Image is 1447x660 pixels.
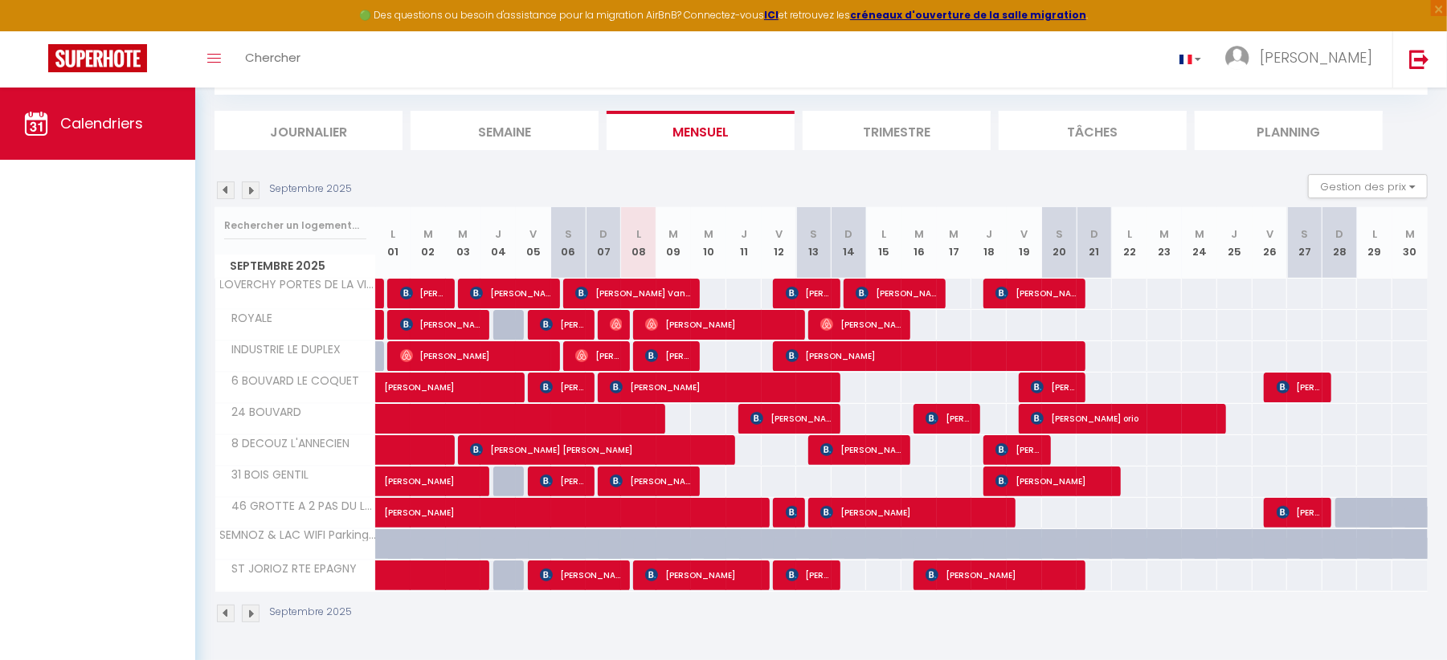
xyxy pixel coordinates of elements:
span: [PERSON_NAME] [1260,47,1372,67]
li: Planning [1195,111,1383,150]
span: INDUSTRIE LE DUPLEX [218,341,345,359]
span: [PERSON_NAME] [820,309,903,340]
th: 03 [446,207,481,279]
span: [PERSON_NAME] [645,340,693,371]
abbr: V [775,226,783,242]
abbr: D [1090,226,1098,242]
abbr: J [986,226,992,242]
th: 13 [796,207,832,279]
li: Tâches [999,111,1187,150]
span: 24 BOUVARD [218,404,306,422]
th: 08 [621,207,656,279]
th: 07 [586,207,621,279]
th: 14 [832,207,867,279]
abbr: S [811,226,818,242]
span: 46 GROTTE A 2 PAS DU LAC [218,498,378,515]
span: [PERSON_NAME] [645,560,763,590]
abbr: V [1020,226,1028,242]
span: [PERSON_NAME] [926,560,1079,590]
li: Trimestre [803,111,991,150]
abbr: M [423,226,433,242]
th: 16 [901,207,937,279]
abbr: D [845,226,853,242]
span: [PERSON_NAME] [1277,497,1324,528]
span: [PERSON_NAME] [856,278,938,308]
span: [PERSON_NAME] [610,309,622,340]
th: 22 [1112,207,1147,279]
th: 30 [1392,207,1428,279]
span: [PERSON_NAME] [540,372,587,402]
th: 25 [1217,207,1253,279]
span: [PERSON_NAME] [540,309,587,340]
span: [PERSON_NAME] [820,497,1009,528]
p: Septembre 2025 [269,181,352,197]
span: [PERSON_NAME] [995,434,1043,465]
span: [PERSON_NAME] [540,560,623,590]
th: 27 [1287,207,1322,279]
a: [PERSON_NAME] [376,466,411,497]
a: ... [PERSON_NAME] [1213,31,1392,88]
th: 26 [1253,207,1288,279]
span: [PERSON_NAME] [610,466,693,496]
abbr: V [529,226,537,242]
span: LOVERCHY PORTES DE LA VIEILLE VILLE [218,279,378,291]
span: [PERSON_NAME] [PERSON_NAME] [470,434,730,465]
span: [PERSON_NAME] [400,340,554,371]
abbr: M [459,226,468,242]
th: 12 [762,207,797,279]
abbr: D [1336,226,1344,242]
abbr: M [1405,226,1415,242]
abbr: L [1372,226,1377,242]
span: ROYALE [218,310,278,328]
span: [PERSON_NAME] [1277,372,1324,402]
th: 23 [1147,207,1183,279]
span: [PERSON_NAME] [786,278,833,308]
th: 02 [411,207,446,279]
a: ICI [764,8,779,22]
p: Septembre 2025 [269,605,352,620]
span: Calendriers [60,113,143,133]
abbr: L [881,226,886,242]
abbr: M [950,226,959,242]
th: 04 [480,207,516,279]
th: 06 [551,207,587,279]
span: [PERSON_NAME] [926,403,973,434]
th: 18 [971,207,1007,279]
span: ST JORIOZ RTE EPAGNY [218,560,362,578]
li: Journalier [215,111,403,150]
abbr: M [704,226,713,242]
th: 11 [726,207,762,279]
th: 28 [1322,207,1358,279]
input: Rechercher un logement... [224,211,366,240]
span: Chercher [245,49,300,66]
a: Chercher [233,31,313,88]
th: 21 [1077,207,1112,279]
abbr: S [1056,226,1063,242]
span: [PERSON_NAME] [400,278,448,308]
th: 10 [691,207,726,279]
span: 8 DECOUZ L'ANNECIEN [218,435,354,453]
strong: créneaux d'ouverture de la salle migration [850,8,1086,22]
span: SEMNOZ & LAC WIFI Parking [GEOGRAPHIC_DATA]-ville [218,529,378,541]
a: [PERSON_NAME] [376,498,411,528]
img: logout [1409,49,1429,69]
span: [PERSON_NAME] [645,309,799,340]
span: [PERSON_NAME] [995,278,1078,308]
th: 24 [1182,207,1217,279]
a: [PERSON_NAME] [376,373,411,403]
span: [PERSON_NAME] Vangenechten [575,278,693,308]
span: 6 BOUVARD LE COQUET [218,373,364,390]
span: [PERSON_NAME] [610,372,834,402]
span: [PERSON_NAME] [384,364,532,394]
th: 17 [937,207,972,279]
img: ... [1225,46,1249,70]
span: [PERSON_NAME] [575,340,623,371]
th: 09 [656,207,692,279]
span: [PERSON_NAME] [384,458,495,488]
button: Ouvrir le widget de chat LiveChat [13,6,61,55]
span: [PERSON_NAME] [820,434,903,465]
span: [PERSON_NAME] [470,278,553,308]
abbr: V [1266,226,1273,242]
abbr: J [495,226,501,242]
